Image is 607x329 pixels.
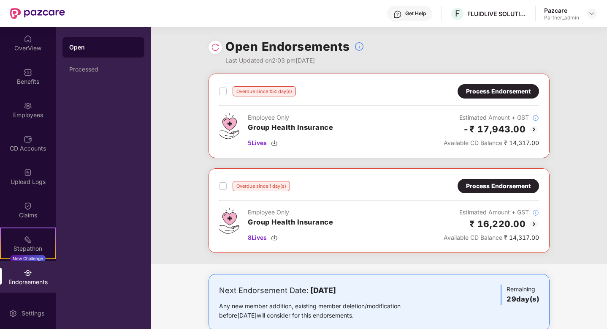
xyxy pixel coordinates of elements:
img: svg+xml;base64,PHN2ZyBpZD0iU2V0dGluZy0yMHgyMCIgeG1sbnM9Imh0dHA6Ly93d3cudzMub3JnLzIwMDAvc3ZnIiB3aW... [9,309,17,318]
img: svg+xml;base64,PHN2ZyBpZD0iQ2xhaW0iIHhtbG5zPSJodHRwOi8vd3d3LnczLm9yZy8yMDAwL3N2ZyIgd2lkdGg9IjIwIi... [24,202,32,210]
div: Open [69,43,138,52]
h1: Open Endorsements [225,37,350,56]
img: svg+xml;base64,PHN2ZyB4bWxucz0iaHR0cDovL3d3dy53My5vcmcvMjAwMC9zdmciIHdpZHRoPSI0Ny43MTQiIGhlaWdodD... [219,113,239,139]
h2: ₹ 16,220.00 [469,217,526,231]
div: Overdue since 1 day(s) [233,181,290,191]
img: svg+xml;base64,PHN2ZyBpZD0iRG93bmxvYWQtMzJ4MzIiIHhtbG5zPSJodHRwOi8vd3d3LnczLm9yZy8yMDAwL3N2ZyIgd2... [271,140,278,146]
img: svg+xml;base64,PHN2ZyBpZD0iQmFjay0yMHgyMCIgeG1sbnM9Imh0dHA6Ly93d3cudzMub3JnLzIwMDAvc3ZnIiB3aWR0aD... [529,124,539,134]
span: 8 Lives [248,233,267,242]
span: Available CD Balance [444,139,502,146]
span: F [455,8,460,19]
span: Available CD Balance [444,234,502,241]
img: svg+xml;base64,PHN2ZyBpZD0iVXBsb2FkX0xvZ3MiIGRhdGEtbmFtZT0iVXBsb2FkIExvZ3MiIHhtbG5zPSJodHRwOi8vd3... [24,168,32,177]
div: ₹ 14,317.00 [444,233,539,242]
div: Any new member addition, existing member deletion/modification before [DATE] will consider for th... [219,302,427,320]
img: svg+xml;base64,PHN2ZyBpZD0iRG93bmxvYWQtMzJ4MzIiIHhtbG5zPSJodHRwOi8vd3d3LnczLm9yZy8yMDAwL3N2ZyIgd2... [271,234,278,241]
div: Employee Only [248,208,333,217]
div: Employee Only [248,113,333,122]
img: svg+xml;base64,PHN2ZyBpZD0iRHJvcGRvd24tMzJ4MzIiIHhtbG5zPSJodHRwOi8vd3d3LnczLm9yZy8yMDAwL3N2ZyIgd2... [588,10,595,17]
div: Next Endorsement Date: [219,285,427,296]
img: svg+xml;base64,PHN2ZyB4bWxucz0iaHR0cDovL3d3dy53My5vcmcvMjAwMC9zdmciIHdpZHRoPSI0Ny43MTQiIGhlaWdodD... [219,208,239,234]
h2: -₹ 17,943.00 [463,122,526,136]
h3: Group Health Insurance [248,122,333,133]
img: svg+xml;base64,PHN2ZyBpZD0iRW1wbG95ZWVzIiB4bWxucz0iaHR0cDovL3d3dy53My5vcmcvMjAwMC9zdmciIHdpZHRoPS... [24,101,32,110]
div: Processed [69,66,138,73]
div: Estimated Amount + GST [444,113,539,122]
img: svg+xml;base64,PHN2ZyBpZD0iSGVscC0zMngzMiIgeG1sbnM9Imh0dHA6Ly93d3cudzMub3JnLzIwMDAvc3ZnIiB3aWR0aD... [393,10,402,19]
div: FLUIDLIVE SOLUTIONS [467,10,526,18]
b: [DATE] [310,286,336,295]
div: Overdue since 154 day(s) [233,86,296,96]
h3: Group Health Insurance [248,217,333,228]
img: svg+xml;base64,PHN2ZyBpZD0iUmVsb2FkLTMyeDMyIiB4bWxucz0iaHR0cDovL3d3dy53My5vcmcvMjAwMC9zdmciIHdpZH... [211,43,219,52]
img: svg+xml;base64,PHN2ZyBpZD0iQmFjay0yMHgyMCIgeG1sbnM9Imh0dHA6Ly93d3cudzMub3JnLzIwMDAvc3ZnIiB3aWR0aD... [529,219,539,229]
img: svg+xml;base64,PHN2ZyBpZD0iSW5mb18tXzMyeDMyIiBkYXRhLW5hbWU9IkluZm8gLSAzMngzMiIgeG1sbnM9Imh0dHA6Ly... [532,115,539,121]
h3: 29 day(s) [507,294,539,305]
div: Process Endorsement [466,87,531,96]
img: svg+xml;base64,PHN2ZyBpZD0iSG9tZSIgeG1sbnM9Imh0dHA6Ly93d3cudzMub3JnLzIwMDAvc3ZnIiB3aWR0aD0iMjAiIG... [24,35,32,43]
span: 5 Lives [248,138,267,148]
div: ₹ 14,317.00 [444,138,539,148]
div: Get Help [405,10,426,17]
div: Process Endorsement [466,181,531,191]
div: Remaining [501,285,539,305]
div: New Challenge [10,255,46,262]
div: Last Updated on 2:03 pm[DATE] [225,56,364,65]
div: Estimated Amount + GST [444,208,539,217]
div: Pazcare [544,6,579,14]
img: svg+xml;base64,PHN2ZyB4bWxucz0iaHR0cDovL3d3dy53My5vcmcvMjAwMC9zdmciIHdpZHRoPSIyMSIgaGVpZ2h0PSIyMC... [24,235,32,244]
div: Settings [19,309,47,318]
img: svg+xml;base64,PHN2ZyBpZD0iSW5mb18tXzMyeDMyIiBkYXRhLW5hbWU9IkluZm8gLSAzMngzMiIgeG1sbnM9Imh0dHA6Ly... [354,41,364,52]
img: svg+xml;base64,PHN2ZyBpZD0iQ0RfQWNjb3VudHMiIGRhdGEtbmFtZT0iQ0QgQWNjb3VudHMiIHhtbG5zPSJodHRwOi8vd3... [24,135,32,143]
img: svg+xml;base64,PHN2ZyBpZD0iQmVuZWZpdHMiIHhtbG5zPSJodHRwOi8vd3d3LnczLm9yZy8yMDAwL3N2ZyIgd2lkdGg9Ij... [24,68,32,77]
img: svg+xml;base64,PHN2ZyBpZD0iSW5mb18tXzMyeDMyIiBkYXRhLW5hbWU9IkluZm8gLSAzMngzMiIgeG1sbnM9Imh0dHA6Ly... [532,209,539,216]
div: Partner_admin [544,14,579,21]
div: Stepathon [1,244,55,253]
img: New Pazcare Logo [10,8,65,19]
img: svg+xml;base64,PHN2ZyBpZD0iRW5kb3JzZW1lbnRzIiB4bWxucz0iaHR0cDovL3d3dy53My5vcmcvMjAwMC9zdmciIHdpZH... [24,269,32,277]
